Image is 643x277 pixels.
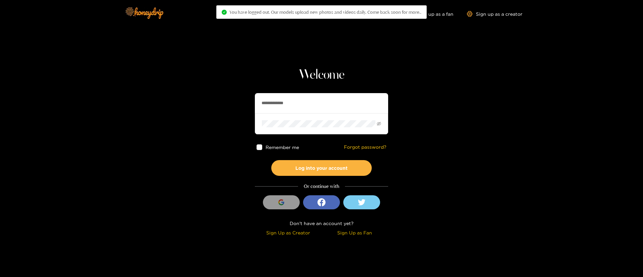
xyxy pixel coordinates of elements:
a: Forgot password? [344,144,386,150]
div: Or continue with [255,183,388,190]
span: eye-invisible [377,122,381,126]
div: Sign Up as Creator [257,229,320,236]
span: You have logged out. Our models upload new photos and videos daily. Come back soon for more.. [229,9,421,15]
div: Don't have an account yet? [255,219,388,227]
span: check-circle [222,10,227,15]
button: Log into your account [271,160,372,176]
div: Sign Up as Fan [323,229,386,236]
span: Remember me [266,145,299,150]
h1: Welcome [255,67,388,83]
a: Sign up as a creator [467,11,522,17]
a: Sign up as a fan [408,11,453,17]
